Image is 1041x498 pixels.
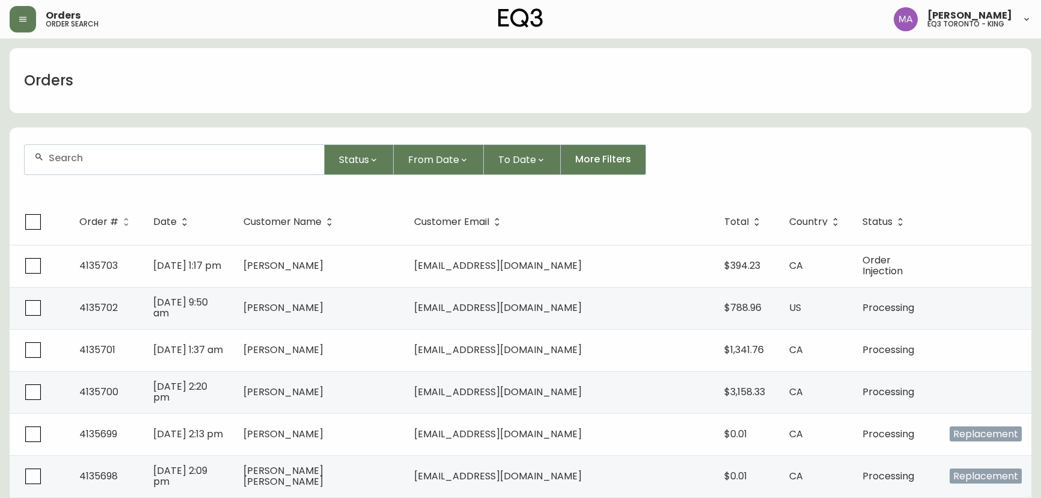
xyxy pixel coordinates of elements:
[950,469,1022,484] span: Replacement
[724,301,762,315] span: $788.96
[153,259,221,272] span: [DATE] 1:17 pm
[575,153,631,166] span: More Filters
[862,301,914,315] span: Processing
[243,218,322,226] span: Customer Name
[414,469,582,483] span: [EMAIL_ADDRESS][DOMAIN_NAME]
[414,217,505,227] span: Customer Email
[862,469,914,483] span: Processing
[153,218,177,226] span: Date
[724,343,764,357] span: $1,341.76
[789,385,803,399] span: CA
[789,218,828,226] span: Country
[79,218,118,226] span: Order #
[484,144,561,175] button: To Date
[561,144,646,175] button: More Filters
[414,218,489,226] span: Customer Email
[243,217,337,227] span: Customer Name
[153,217,192,227] span: Date
[153,380,207,404] span: [DATE] 2:20 pm
[789,427,803,441] span: CA
[24,70,73,91] h1: Orders
[414,301,582,315] span: [EMAIL_ADDRESS][DOMAIN_NAME]
[724,217,765,227] span: Total
[394,144,484,175] button: From Date
[724,427,747,441] span: $0.01
[862,427,914,441] span: Processing
[862,253,903,278] span: Order Injection
[862,343,914,357] span: Processing
[153,464,207,488] span: [DATE] 2:09 pm
[243,343,323,357] span: [PERSON_NAME]
[862,217,908,227] span: Status
[724,218,749,226] span: Total
[789,217,843,227] span: Country
[414,343,582,357] span: [EMAIL_ADDRESS][DOMAIN_NAME]
[862,218,893,226] span: Status
[79,259,118,272] span: 4135703
[79,343,115,357] span: 4135701
[46,11,81,20] span: Orders
[789,301,801,315] span: US
[724,259,760,272] span: $394.23
[243,301,323,315] span: [PERSON_NAME]
[408,152,459,167] span: From Date
[339,152,369,167] span: Status
[927,20,1004,28] h5: eq3 toronto - king
[414,385,582,399] span: [EMAIL_ADDRESS][DOMAIN_NAME]
[243,464,323,488] span: [PERSON_NAME] [PERSON_NAME]
[79,385,118,399] span: 4135700
[414,427,582,441] span: [EMAIL_ADDRESS][DOMAIN_NAME]
[789,469,803,483] span: CA
[79,469,118,483] span: 4135698
[49,152,314,164] input: Search
[498,152,536,167] span: To Date
[79,217,134,227] span: Order #
[414,259,582,272] span: [EMAIL_ADDRESS][DOMAIN_NAME]
[498,8,543,28] img: logo
[153,427,223,441] span: [DATE] 2:13 pm
[153,295,208,320] span: [DATE] 9:50 am
[950,426,1022,441] span: Replacement
[325,144,394,175] button: Status
[153,343,223,357] span: [DATE] 1:37 am
[243,427,323,441] span: [PERSON_NAME]
[46,20,99,28] h5: order search
[243,385,323,399] span: [PERSON_NAME]
[79,301,118,315] span: 4135702
[894,7,918,31] img: 4f0989f25cbf85e7eb2537583095d61e
[789,343,803,357] span: CA
[243,259,323,272] span: [PERSON_NAME]
[862,385,914,399] span: Processing
[79,427,117,441] span: 4135699
[927,11,1012,20] span: [PERSON_NAME]
[724,385,765,399] span: $3,158.33
[789,259,803,272] span: CA
[724,469,747,483] span: $0.01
